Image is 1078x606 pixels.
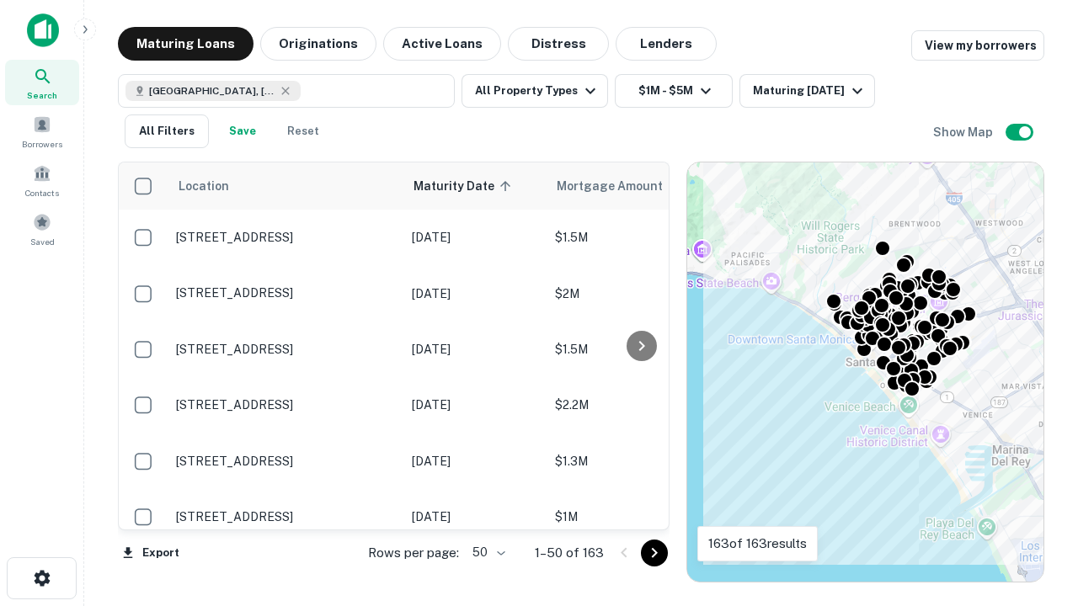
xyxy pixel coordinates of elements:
p: $1M [555,508,723,526]
p: [STREET_ADDRESS] [176,397,395,412]
p: $1.3M [555,452,723,470]
span: Search [27,88,57,102]
a: Saved [5,206,79,252]
span: Saved [30,235,55,248]
button: All Filters [125,114,209,148]
p: $1.5M [555,228,723,247]
button: Lenders [616,27,717,61]
iframe: Chat Widget [994,471,1078,552]
button: [GEOGRAPHIC_DATA], [GEOGRAPHIC_DATA], [GEOGRAPHIC_DATA] [118,74,455,108]
a: View my borrowers [911,30,1044,61]
p: [STREET_ADDRESS] [176,285,395,300]
p: 1–50 of 163 [535,543,604,563]
button: Export [118,540,184,566]
button: Maturing [DATE] [739,74,875,108]
th: Maturity Date [403,162,547,210]
button: Originations [260,27,376,61]
img: capitalize-icon.png [27,13,59,47]
button: All Property Types [462,74,608,108]
p: [DATE] [412,284,538,303]
h6: Show Map [933,123,995,141]
p: [DATE] [412,340,538,359]
button: Reset [276,114,330,148]
a: Contacts [5,157,79,203]
div: 50 [466,540,508,565]
p: [DATE] [412,508,538,526]
p: [STREET_ADDRESS] [176,454,395,469]
button: Save your search to get updates of matches that match your search criteria. [216,114,269,148]
a: Borrowers [5,109,79,154]
p: [DATE] [412,452,538,470]
th: Mortgage Amount [547,162,732,210]
span: Maturity Date [414,176,516,196]
button: Distress [508,27,609,61]
div: Maturing [DATE] [753,81,867,101]
a: Search [5,60,79,105]
p: [DATE] [412,228,538,247]
button: Maturing Loans [118,27,253,61]
span: Borrowers [22,137,62,151]
p: [DATE] [412,396,538,414]
p: $2.2M [555,396,723,414]
button: $1M - $5M [615,74,733,108]
span: Mortgage Amount [557,176,685,196]
button: Go to next page [641,540,668,566]
th: Location [168,162,403,210]
p: [STREET_ADDRESS] [176,342,395,357]
p: [STREET_ADDRESS] [176,230,395,245]
p: [STREET_ADDRESS] [176,509,395,524]
div: 0 0 [687,162,1043,582]
span: [GEOGRAPHIC_DATA], [GEOGRAPHIC_DATA], [GEOGRAPHIC_DATA] [149,83,275,98]
span: Location [178,176,229,196]
p: Rows per page: [368,543,459,563]
p: $2M [555,284,723,303]
button: Active Loans [383,27,501,61]
p: $1.5M [555,340,723,359]
p: 163 of 163 results [708,534,807,554]
span: Contacts [25,186,59,199]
